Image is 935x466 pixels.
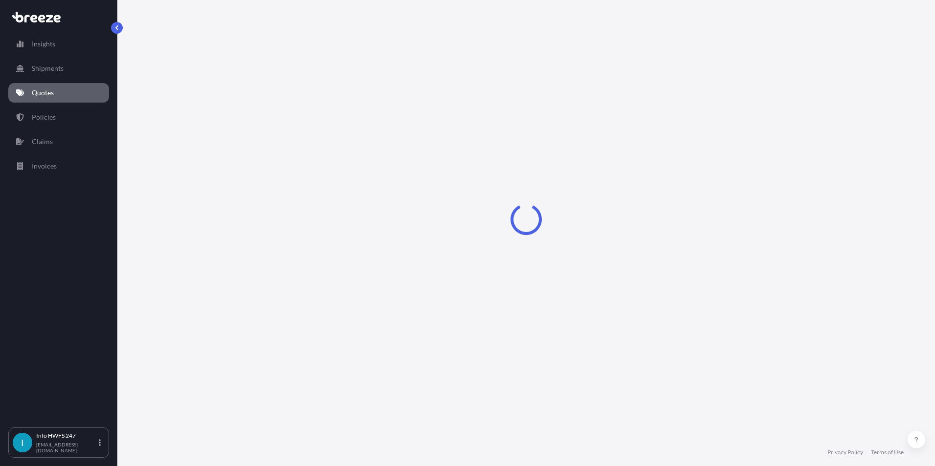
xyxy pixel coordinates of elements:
[8,156,109,176] a: Invoices
[32,161,57,171] p: Invoices
[21,438,24,447] span: I
[8,59,109,78] a: Shipments
[36,432,97,440] p: Info HWFS 247
[32,112,56,122] p: Policies
[32,137,53,147] p: Claims
[8,132,109,151] a: Claims
[36,442,97,453] p: [EMAIL_ADDRESS][DOMAIN_NAME]
[32,39,55,49] p: Insights
[871,448,904,456] a: Terms of Use
[8,83,109,103] a: Quotes
[8,107,109,127] a: Policies
[8,34,109,54] a: Insights
[32,88,54,98] p: Quotes
[32,64,64,73] p: Shipments
[827,448,863,456] a: Privacy Policy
